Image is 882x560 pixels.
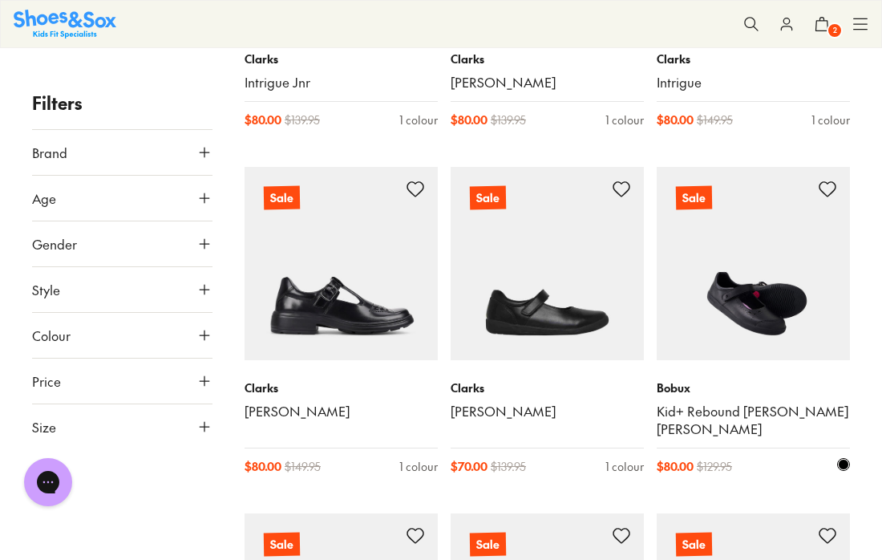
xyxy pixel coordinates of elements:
[451,458,488,475] span: $ 70.00
[32,417,56,436] span: Size
[804,6,840,42] button: 2
[32,130,212,175] button: Brand
[14,10,116,38] a: Shoes & Sox
[470,532,506,556] p: Sale
[399,458,438,475] div: 1 colour
[451,403,644,420] a: [PERSON_NAME]
[245,74,438,91] a: Intrigue Jnr
[657,112,694,128] span: $ 80.00
[32,176,212,221] button: Age
[451,74,644,91] a: [PERSON_NAME]
[32,313,212,358] button: Colour
[657,74,850,91] a: Intrigue
[657,379,850,396] p: Bobux
[676,532,712,556] p: Sale
[605,458,644,475] div: 1 colour
[245,167,438,360] a: Sale
[32,280,60,299] span: Style
[245,379,438,396] p: Clarks
[32,326,71,345] span: Colour
[264,532,300,556] p: Sale
[451,167,644,360] a: Sale
[32,90,212,116] p: Filters
[245,403,438,420] a: [PERSON_NAME]
[32,234,77,254] span: Gender
[264,185,300,209] p: Sale
[245,458,281,475] span: $ 80.00
[697,458,732,475] span: $ 129.95
[657,458,694,475] span: $ 80.00
[32,371,61,391] span: Price
[657,403,850,438] a: Kid+ Rebound [PERSON_NAME] [PERSON_NAME]
[697,112,733,128] span: $ 149.95
[16,452,80,512] iframe: Gorgias live chat messenger
[451,379,644,396] p: Clarks
[399,112,438,128] div: 1 colour
[491,458,526,475] span: $ 139.95
[32,143,67,162] span: Brand
[827,22,843,39] span: 2
[451,112,488,128] span: $ 80.00
[32,404,212,449] button: Size
[285,112,320,128] span: $ 139.95
[470,185,506,209] p: Sale
[605,112,644,128] div: 1 colour
[32,267,212,312] button: Style
[32,359,212,404] button: Price
[14,10,116,38] img: SNS_Logo_Responsive.svg
[676,186,712,209] p: Sale
[451,51,644,67] p: Clarks
[285,458,321,475] span: $ 149.95
[491,112,526,128] span: $ 139.95
[811,112,850,128] div: 1 colour
[32,189,56,208] span: Age
[245,112,281,128] span: $ 80.00
[657,167,850,360] a: Sale
[245,51,438,67] p: Clarks
[32,221,212,266] button: Gender
[657,51,850,67] p: Clarks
